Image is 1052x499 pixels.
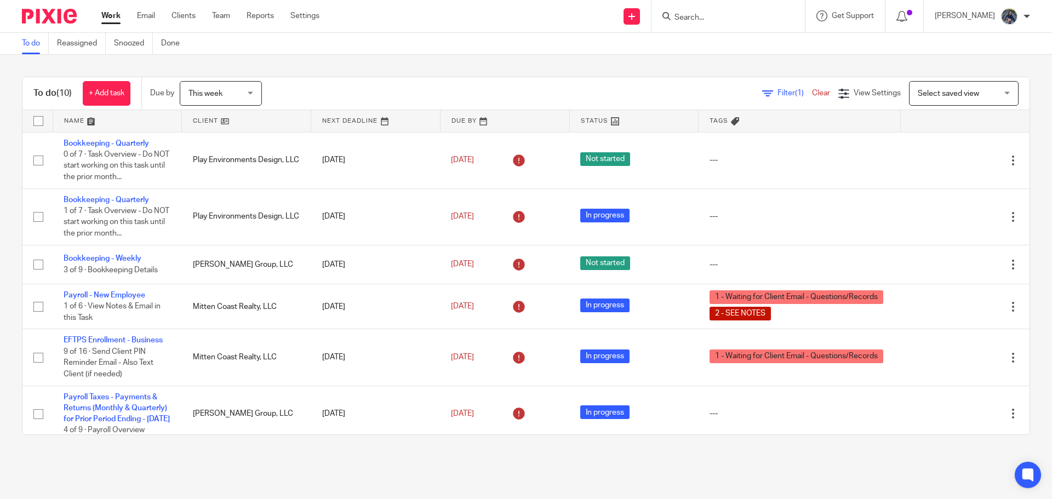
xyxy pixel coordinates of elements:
span: Filter [777,89,812,97]
a: To do [22,33,49,54]
span: Not started [580,256,630,270]
a: Clear [812,89,830,97]
span: [DATE] [451,410,474,417]
span: [DATE] [451,353,474,361]
a: Settings [290,10,319,21]
p: [PERSON_NAME] [935,10,995,21]
a: Clients [171,10,196,21]
div: --- [710,408,889,419]
span: [DATE] [451,261,474,268]
span: View Settings [854,89,901,97]
span: 1 of 6 · View Notes & Email in this Task [64,303,161,322]
a: Bookkeeping - Quarterly [64,196,149,204]
span: Not started [580,152,630,166]
span: 1 of 7 · Task Overview - Do NOT start working on this task until the prior month... [64,207,169,237]
span: In progress [580,209,630,222]
a: Email [137,10,155,21]
a: + Add task [83,81,130,106]
a: Reports [247,10,274,21]
span: 2 - SEE NOTES [710,307,771,320]
span: [DATE] [451,156,474,164]
span: 1 - Waiting for Client Email - Questions/Records [710,349,883,363]
p: Due by [150,88,174,99]
a: Snoozed [114,33,153,54]
span: In progress [580,299,630,312]
img: Pixie [22,9,77,24]
span: 0 of 7 · Task Overview - Do NOT start working on this task until the prior month... [64,151,169,181]
span: (10) [56,89,72,97]
img: 20210918_184149%20(2).jpg [1000,8,1018,25]
div: --- [710,154,889,165]
span: 1 - Waiting for Client Email - Questions/Records [710,290,883,304]
a: Bookkeeping - Quarterly [64,140,149,147]
span: Select saved view [918,90,979,97]
td: [PERSON_NAME] Group, LLC [182,386,311,442]
span: Tags [710,118,728,124]
span: 9 of 16 · Send Client PIN Reminder Email - Also Text Client (if needed) [64,348,153,378]
a: Work [101,10,121,21]
a: Payroll Taxes - Payments & Returns (Monthly & Quarterly) for Prior Period Ending - [DATE] [64,393,170,423]
a: Payroll - New Employee [64,291,145,299]
a: Bookkeeping - Weekly [64,255,141,262]
td: Mitten Coast Realty, LLC [182,329,311,386]
td: [PERSON_NAME] Group, LLC [182,245,311,284]
a: Done [161,33,188,54]
a: Team [212,10,230,21]
span: (1) [795,89,804,97]
span: Get Support [832,12,874,20]
a: EFTPS Enrollment - Business [64,336,163,344]
input: Search [673,13,772,23]
td: [DATE] [311,386,441,442]
h1: To do [33,88,72,99]
td: [DATE] [311,132,441,188]
td: Mitten Coast Realty, LLC [182,284,311,329]
td: Play Environments Design, LLC [182,188,311,245]
span: [DATE] [451,213,474,220]
span: 4 of 9 · Payroll Overview [64,427,145,434]
span: [DATE] [451,303,474,311]
div: --- [710,259,889,270]
span: This week [188,90,222,97]
td: [DATE] [311,284,441,329]
td: Play Environments Design, LLC [182,132,311,188]
span: In progress [580,349,630,363]
div: --- [710,211,889,222]
td: [DATE] [311,188,441,245]
span: 3 of 9 · Bookkeeping Details [64,266,158,274]
td: [DATE] [311,329,441,386]
span: In progress [580,405,630,419]
a: Reassigned [57,33,106,54]
td: [DATE] [311,245,441,284]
